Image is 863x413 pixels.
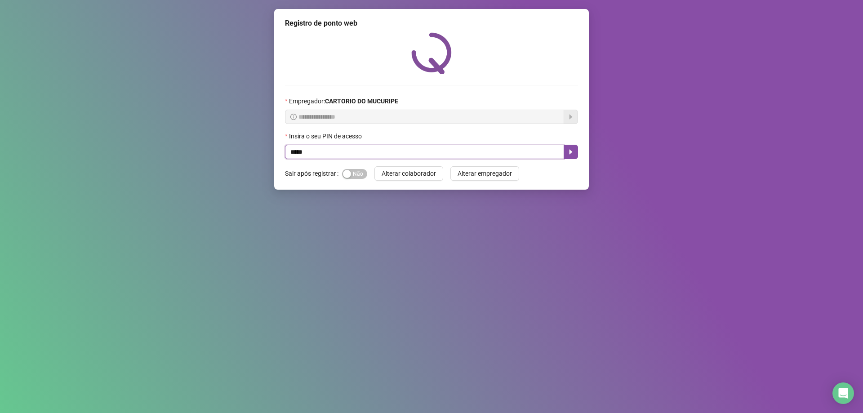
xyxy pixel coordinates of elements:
[832,382,854,404] div: Open Intercom Messenger
[382,169,436,178] span: Alterar colaborador
[285,131,368,141] label: Insira o seu PIN de acesso
[285,166,342,181] label: Sair após registrar
[289,96,398,106] span: Empregador :
[411,32,452,74] img: QRPoint
[567,148,574,155] span: caret-right
[325,98,398,105] strong: CARTORIO DO MUCURIPE
[285,18,578,29] div: Registro de ponto web
[374,166,443,181] button: Alterar colaborador
[290,114,297,120] span: info-circle
[450,166,519,181] button: Alterar empregador
[458,169,512,178] span: Alterar empregador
